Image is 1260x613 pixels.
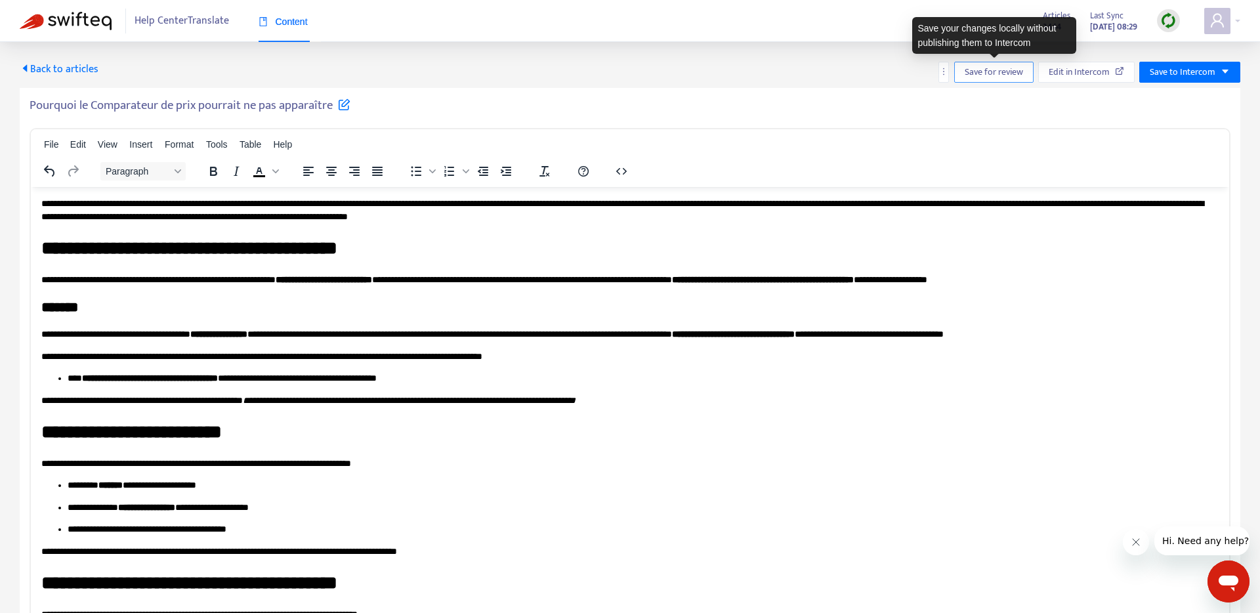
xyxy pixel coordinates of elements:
button: Bold [202,162,224,180]
button: Align center [320,162,343,180]
iframe: Message from company [1154,526,1249,555]
button: Justify [366,162,388,180]
button: Align left [297,162,320,180]
span: File [44,139,59,150]
h5: Pourquoi le Comparateur de prix pourrait ne pas apparaître [30,98,350,114]
span: Articles [1043,9,1070,23]
span: Help [273,139,292,150]
button: Undo [39,162,61,180]
button: Save for review [954,62,1034,83]
span: caret-left [20,63,30,74]
button: Save to Intercomcaret-down [1139,62,1240,83]
iframe: Close message [1123,529,1149,555]
div: Numbered list [438,162,471,180]
span: more [939,67,948,76]
button: Align right [343,162,366,180]
button: Decrease indent [472,162,494,180]
div: Save your changes locally without publishing them to Intercom [912,17,1076,54]
button: Block Paragraph [100,162,186,180]
button: Redo [62,162,84,180]
span: Paragraph [106,166,170,177]
button: more [938,62,949,83]
iframe: Button to launch messaging window [1207,560,1249,602]
span: Format [165,139,194,150]
div: Bullet list [405,162,438,180]
span: Tools [206,139,228,150]
span: Insert [129,139,152,150]
span: View [98,139,117,150]
button: Help [572,162,595,180]
span: Edit [70,139,86,150]
span: Edit in Intercom [1049,65,1110,79]
img: sync.dc5367851b00ba804db3.png [1160,12,1177,29]
span: caret-down [1221,67,1230,76]
div: Text color Black [248,162,281,180]
button: Increase indent [495,162,517,180]
span: Table [240,139,261,150]
span: Back to articles [20,60,98,78]
span: Save to Intercom [1150,65,1215,79]
button: Italic [225,162,247,180]
button: Clear formatting [534,162,556,180]
span: Help Center Translate [135,9,229,33]
span: user [1209,12,1225,28]
img: Swifteq [20,12,112,30]
button: Edit in Intercom [1038,62,1135,83]
strong: [DATE] 08:29 [1090,20,1137,34]
span: Last Sync [1090,9,1123,23]
span: book [259,17,268,26]
span: Content [259,16,308,27]
span: Save for review [965,65,1023,79]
